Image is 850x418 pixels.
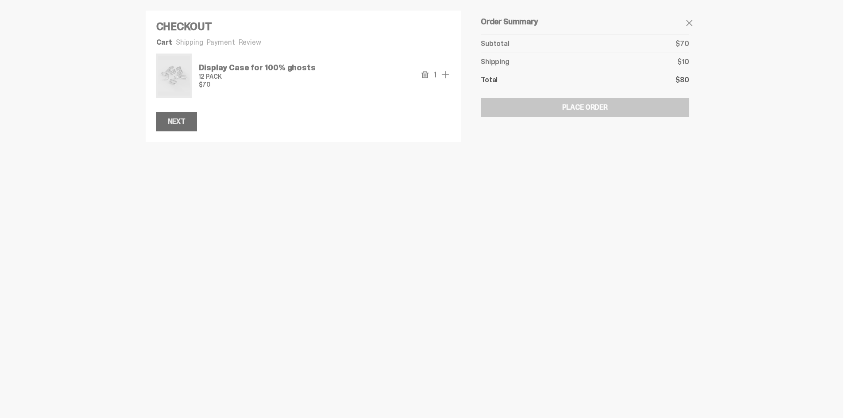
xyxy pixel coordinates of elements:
[199,64,316,72] p: Display Case for 100% ghosts
[481,77,498,84] p: Total
[168,118,185,125] div: Next
[676,77,689,84] p: $80
[156,21,451,32] h4: Checkout
[156,112,197,131] button: Next
[158,55,190,96] img: Display Case for 100% ghosts
[562,104,608,111] div: Place Order
[481,18,689,26] h5: Order Summary
[676,40,689,47] p: $70
[440,69,451,80] button: add one
[481,58,510,65] p: Shipping
[677,58,689,65] p: $10
[430,71,440,79] span: 1
[481,98,689,117] button: Place Order
[420,69,430,80] button: remove
[176,38,203,47] a: Shipping
[199,81,316,88] p: $70
[199,73,316,80] p: 12 PACK
[156,38,172,47] a: Cart
[481,40,510,47] p: Subtotal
